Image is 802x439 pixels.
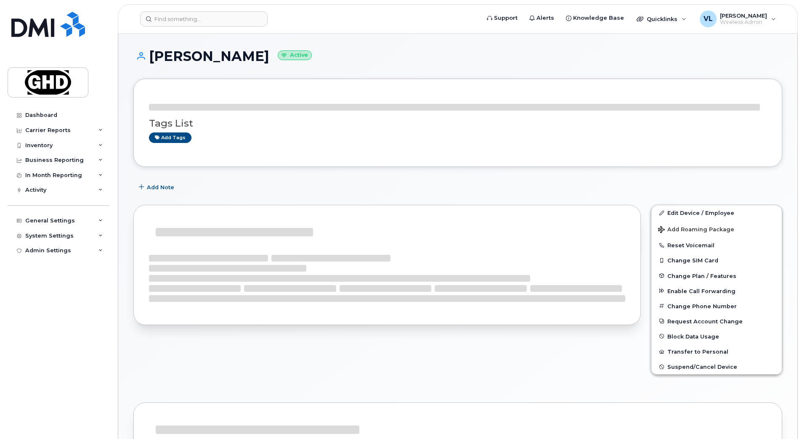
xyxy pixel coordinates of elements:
button: Reset Voicemail [651,238,782,253]
button: Change Phone Number [651,299,782,314]
button: Enable Call Forwarding [651,283,782,299]
h1: [PERSON_NAME] [133,49,782,63]
span: Add Roaming Package [658,226,734,234]
button: Transfer to Personal [651,344,782,359]
small: Active [278,50,312,60]
h3: Tags List [149,118,767,129]
span: Change Plan / Features [667,272,736,279]
button: Suspend/Cancel Device [651,359,782,374]
button: Change Plan / Features [651,268,782,283]
button: Add Roaming Package [651,220,782,238]
a: Add tags [149,132,191,143]
button: Change SIM Card [651,253,782,268]
a: Edit Device / Employee [651,205,782,220]
button: Request Account Change [651,314,782,329]
button: Add Note [133,180,181,195]
button: Block Data Usage [651,329,782,344]
span: Enable Call Forwarding [667,288,736,294]
span: Add Note [147,183,174,191]
span: Suspend/Cancel Device [667,364,737,370]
